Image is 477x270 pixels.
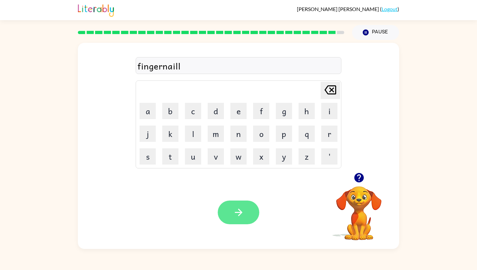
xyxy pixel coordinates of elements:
video: Your browser must support playing .mp4 files to use Literably. Please try using another browser. [326,176,391,241]
button: u [185,148,201,165]
button: Pause [352,25,399,40]
button: y [276,148,292,165]
img: Literably [78,3,114,17]
span: [PERSON_NAME] [PERSON_NAME] [297,6,380,12]
button: e [230,103,247,119]
button: v [208,148,224,165]
div: fingernaill [138,59,339,73]
button: n [230,126,247,142]
button: t [162,148,178,165]
button: m [208,126,224,142]
button: k [162,126,178,142]
button: ' [321,148,337,165]
button: p [276,126,292,142]
a: Logout [382,6,397,12]
button: o [253,126,269,142]
button: h [299,103,315,119]
button: w [230,148,247,165]
button: b [162,103,178,119]
div: ( ) [297,6,399,12]
button: d [208,103,224,119]
button: z [299,148,315,165]
button: l [185,126,201,142]
button: c [185,103,201,119]
button: x [253,148,269,165]
button: a [140,103,156,119]
button: j [140,126,156,142]
button: f [253,103,269,119]
button: i [321,103,337,119]
button: r [321,126,337,142]
button: q [299,126,315,142]
button: s [140,148,156,165]
button: g [276,103,292,119]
